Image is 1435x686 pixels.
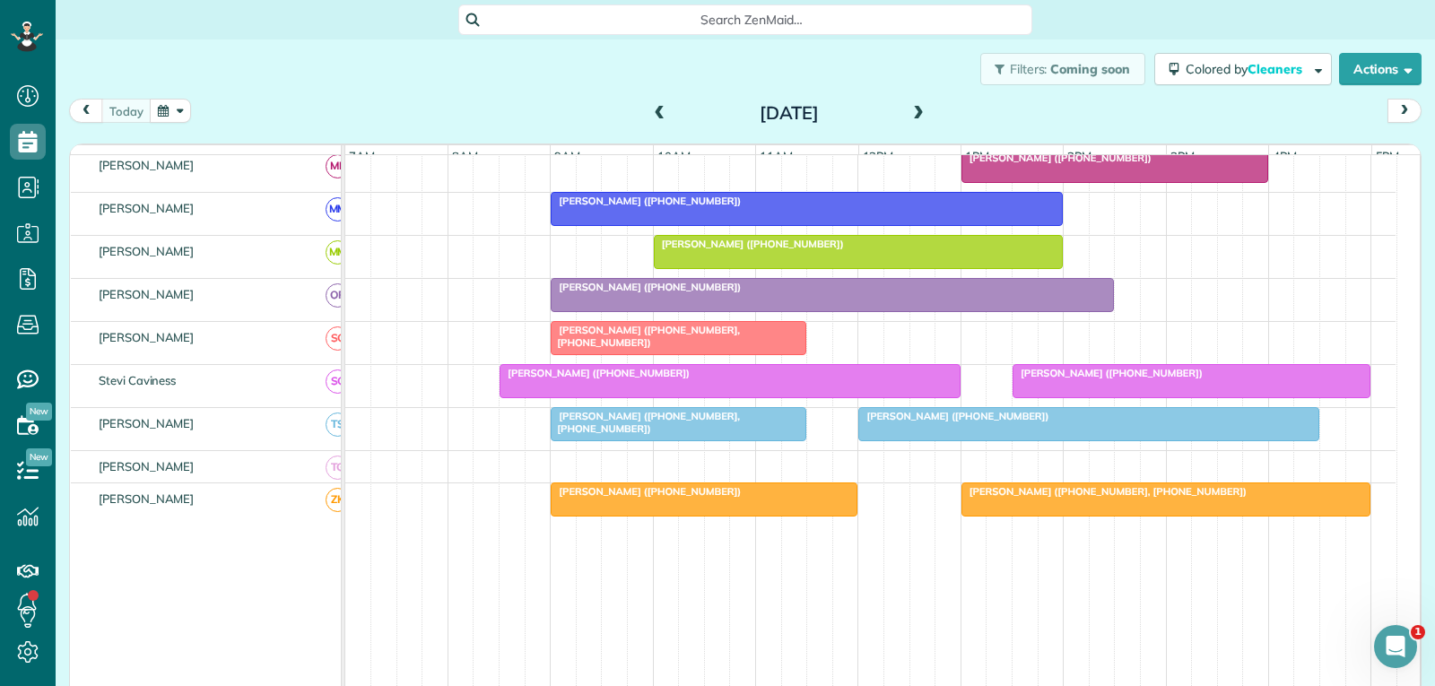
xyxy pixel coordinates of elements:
[550,195,742,207] span: [PERSON_NAME] ([PHONE_NUMBER])
[326,197,350,221] span: MM
[326,412,350,437] span: TS
[101,99,152,123] button: today
[654,149,694,163] span: 10am
[1012,367,1204,379] span: [PERSON_NAME] ([PHONE_NUMBER])
[1372,149,1404,163] span: 5pm
[326,326,350,351] span: SC
[550,485,742,498] span: [PERSON_NAME] ([PHONE_NUMBER])
[95,244,198,258] span: [PERSON_NAME]
[1248,61,1305,77] span: Cleaners
[1167,149,1198,163] span: 3pm
[1154,53,1332,85] button: Colored byCleaners
[550,410,740,435] span: [PERSON_NAME] ([PHONE_NUMBER], [PHONE_NUMBER])
[1050,61,1131,77] span: Coming soon
[1387,99,1422,123] button: next
[95,287,198,301] span: [PERSON_NAME]
[550,324,740,349] span: [PERSON_NAME] ([PHONE_NUMBER], [PHONE_NUMBER])
[69,99,103,123] button: prev
[551,149,584,163] span: 9am
[1374,625,1417,668] iframe: Intercom live chat
[961,149,993,163] span: 1pm
[95,330,198,344] span: [PERSON_NAME]
[326,488,350,512] span: ZK
[95,373,179,387] span: Stevi Caviness
[499,367,691,379] span: [PERSON_NAME] ([PHONE_NUMBER])
[961,485,1248,498] span: [PERSON_NAME] ([PHONE_NUMBER], [PHONE_NUMBER])
[677,103,901,123] h2: [DATE]
[26,448,52,466] span: New
[326,240,350,265] span: MM
[961,152,1152,164] span: [PERSON_NAME] ([PHONE_NUMBER])
[26,403,52,421] span: New
[1186,61,1309,77] span: Colored by
[95,459,198,473] span: [PERSON_NAME]
[326,456,350,480] span: TG
[1411,625,1425,639] span: 1
[857,410,1049,422] span: [PERSON_NAME] ([PHONE_NUMBER])
[95,491,198,506] span: [PERSON_NAME]
[653,238,845,250] span: [PERSON_NAME] ([PHONE_NUMBER])
[345,149,378,163] span: 7am
[1010,61,1048,77] span: Filters:
[95,416,198,430] span: [PERSON_NAME]
[95,158,198,172] span: [PERSON_NAME]
[1339,53,1422,85] button: Actions
[1269,149,1300,163] span: 4pm
[550,281,742,293] span: [PERSON_NAME] ([PHONE_NUMBER])
[859,149,898,163] span: 12pm
[326,154,350,178] span: ML
[326,369,350,394] span: SC
[1064,149,1095,163] span: 2pm
[95,201,198,215] span: [PERSON_NAME]
[756,149,796,163] span: 11am
[448,149,482,163] span: 8am
[326,283,350,308] span: OR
